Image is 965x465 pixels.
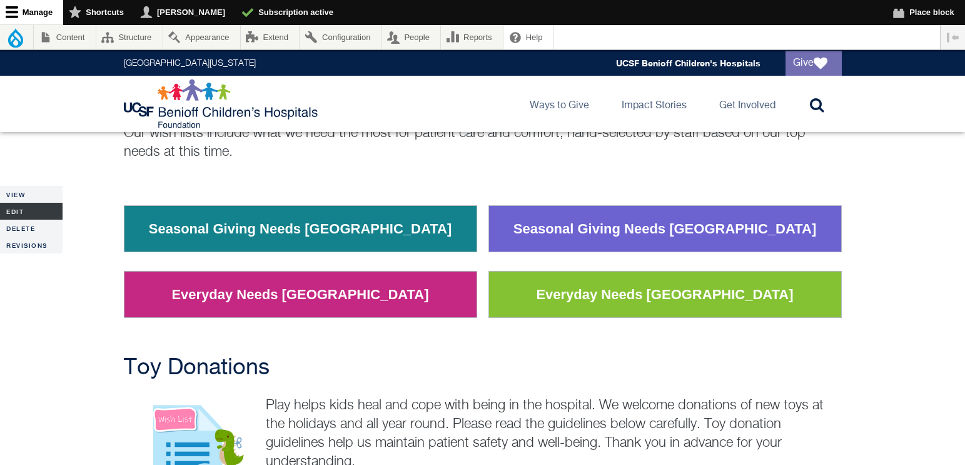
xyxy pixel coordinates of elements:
a: Extend [241,25,300,49]
a: Get Involved [709,76,786,132]
a: UCSF Benioff Children's Hospitals [616,58,760,68]
a: Reports [441,25,503,49]
a: Configuration [300,25,381,49]
a: [GEOGRAPHIC_DATA][US_STATE] [124,59,256,68]
a: Seasonal Giving Needs [GEOGRAPHIC_DATA] [504,213,826,245]
a: Impact Stories [612,76,697,132]
a: Ways to Give [520,76,599,132]
a: Everyday Needs [GEOGRAPHIC_DATA] [527,278,802,311]
a: People [382,25,441,49]
a: Help [503,25,553,49]
a: Everyday Needs [GEOGRAPHIC_DATA] [162,278,438,311]
a: Structure [96,25,163,49]
button: Vertical orientation [941,25,965,49]
h2: Toy Donations [124,355,842,381]
p: Our wish lists include what we need the most for patient care and comfort, hand-selected by staff... [124,124,842,161]
a: Content [34,25,96,49]
a: Give [786,51,842,76]
a: Seasonal Giving Needs [GEOGRAPHIC_DATA] [139,213,462,245]
img: Logo for UCSF Benioff Children's Hospitals Foundation [124,79,321,129]
a: Appearance [163,25,240,49]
